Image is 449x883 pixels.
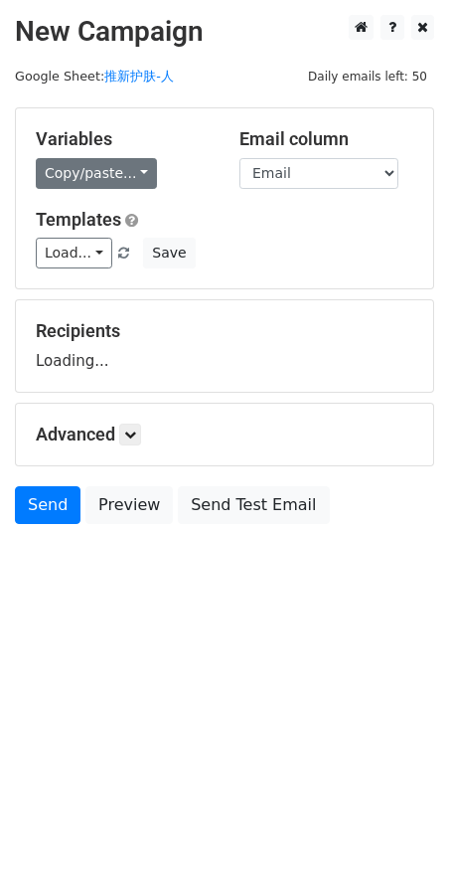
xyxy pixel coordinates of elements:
[104,69,174,84] a: 推新护肤-人
[301,69,434,84] a: Daily emails left: 50
[178,486,329,524] a: Send Test Email
[301,66,434,88] span: Daily emails left: 50
[15,15,434,49] h2: New Campaign
[15,486,80,524] a: Send
[239,128,413,150] h5: Email column
[36,238,112,268] a: Load...
[36,209,121,230] a: Templates
[143,238,195,268] button: Save
[15,69,174,84] small: Google Sheet:
[36,424,413,445] h5: Advanced
[36,158,157,189] a: Copy/paste...
[85,486,173,524] a: Preview
[36,320,413,342] h5: Recipients
[36,128,210,150] h5: Variables
[36,320,413,372] div: Loading...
